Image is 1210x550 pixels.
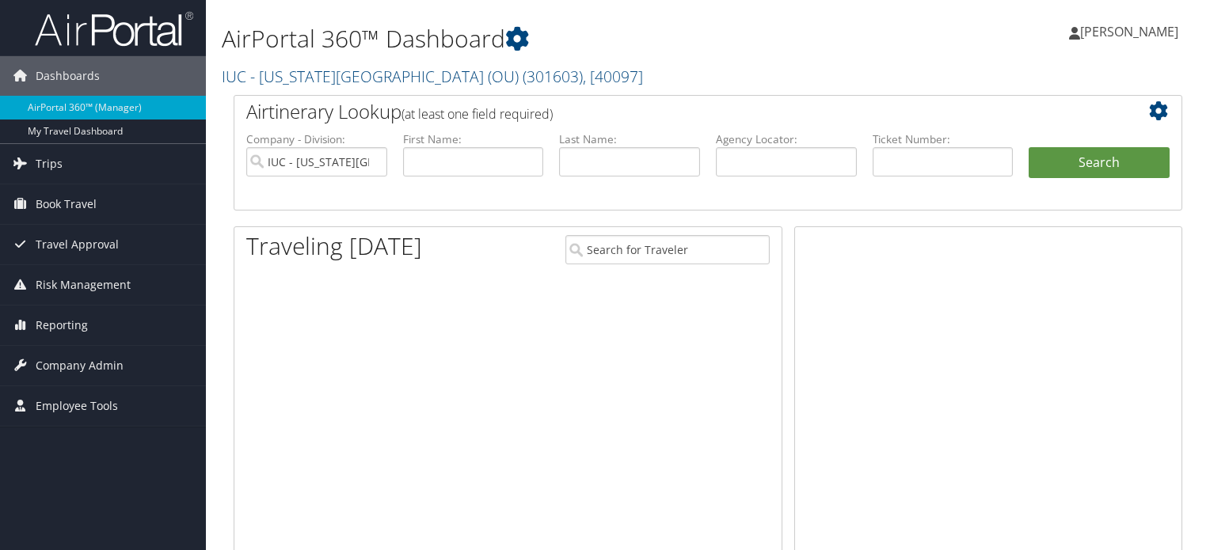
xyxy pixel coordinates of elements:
[523,66,583,87] span: ( 301603 )
[565,235,770,264] input: Search for Traveler
[36,144,63,184] span: Trips
[403,131,544,147] label: First Name:
[583,66,643,87] span: , [ 40097 ]
[716,131,857,147] label: Agency Locator:
[36,225,119,264] span: Travel Approval
[246,229,422,263] h1: Traveling [DATE]
[1069,8,1194,55] a: [PERSON_NAME]
[222,22,870,55] h1: AirPortal 360™ Dashboard
[36,305,88,345] span: Reporting
[36,346,124,385] span: Company Admin
[36,56,100,96] span: Dashboards
[35,10,193,47] img: airportal-logo.png
[36,265,131,305] span: Risk Management
[246,131,387,147] label: Company - Division:
[1029,147,1170,179] button: Search
[36,386,118,426] span: Employee Tools
[401,105,553,123] span: (at least one field required)
[36,184,97,224] span: Book Travel
[222,66,643,87] a: IUC - [US_STATE][GEOGRAPHIC_DATA] (OU)
[1080,23,1178,40] span: [PERSON_NAME]
[246,98,1090,125] h2: Airtinerary Lookup
[873,131,1014,147] label: Ticket Number:
[559,131,700,147] label: Last Name:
